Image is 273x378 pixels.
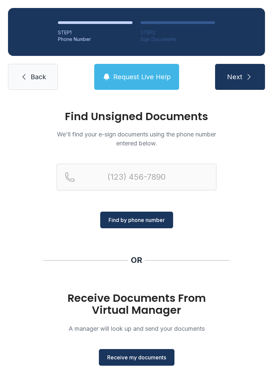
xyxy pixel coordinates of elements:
[57,130,216,148] p: We'll find your e-sign documents using the phone number entered below.
[131,255,142,266] div: OR
[113,72,171,82] span: Request Live Help
[107,353,166,361] span: Receive my documents
[57,164,216,190] input: Reservation phone number
[57,292,216,316] h1: Receive Documents From Virtual Manager
[140,36,215,43] div: Sign Documents
[58,36,133,43] div: Phone Number
[227,72,242,82] span: Next
[109,216,165,224] span: Find by phone number
[57,324,216,333] p: A manager will look up and send your documents
[140,29,215,36] div: STEP 2
[57,111,216,122] h1: Find Unsigned Documents
[31,72,46,82] span: Back
[58,29,133,36] div: STEP 1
